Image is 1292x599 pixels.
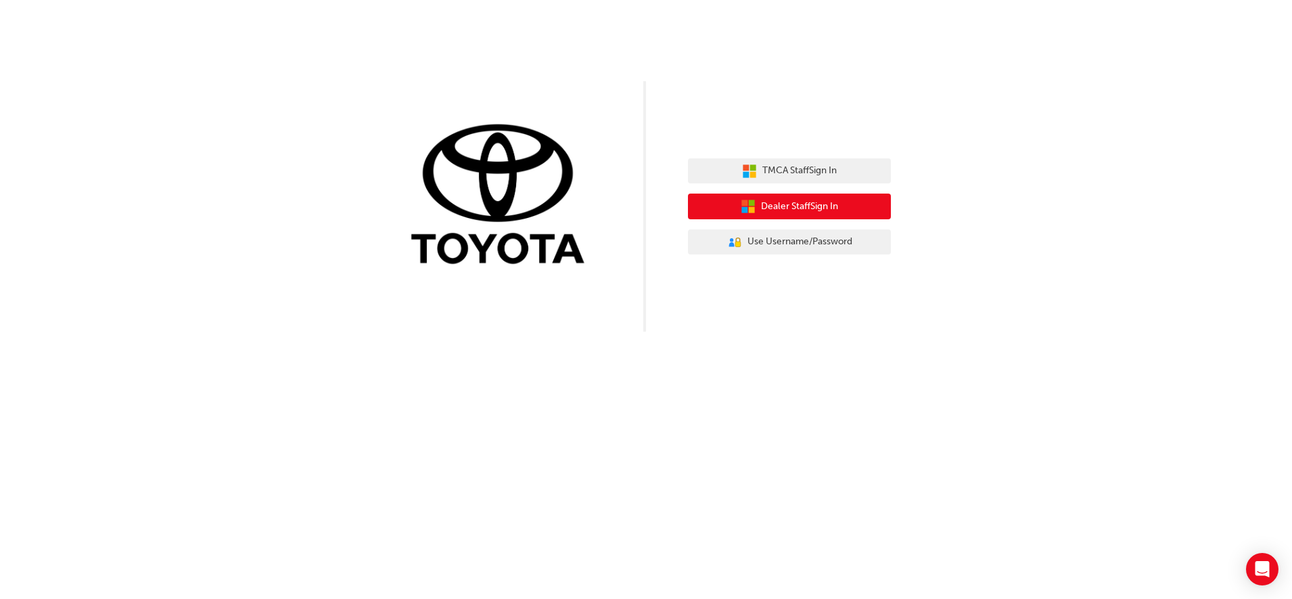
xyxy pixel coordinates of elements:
[762,163,837,179] span: TMCA Staff Sign In
[688,194,891,219] button: Dealer StaffSign In
[401,121,604,271] img: Trak
[747,234,852,250] span: Use Username/Password
[1246,553,1278,585] div: Open Intercom Messenger
[688,229,891,255] button: Use Username/Password
[761,199,838,215] span: Dealer Staff Sign In
[688,158,891,184] button: TMCA StaffSign In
